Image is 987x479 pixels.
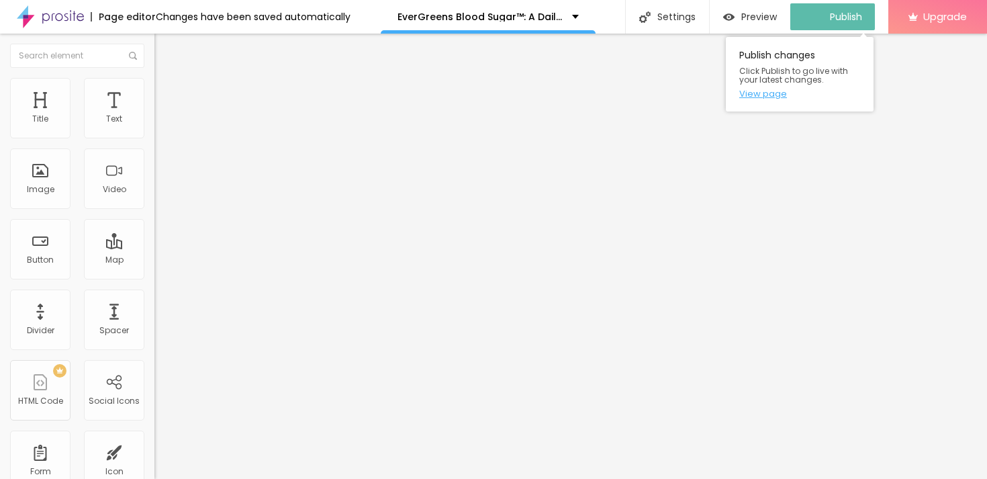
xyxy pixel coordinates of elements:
[739,89,860,98] a: View page
[105,467,124,476] div: Icon
[27,255,54,265] div: Button
[156,12,350,21] div: Changes have been saved automatically
[739,67,860,84] span: Click Publish to go live with your latest changes.
[27,326,54,335] div: Divider
[91,12,156,21] div: Page editor
[10,44,144,68] input: Search element
[27,185,54,194] div: Image
[830,11,862,22] span: Publish
[726,37,874,112] div: Publish changes
[710,3,790,30] button: Preview
[105,255,124,265] div: Map
[18,396,63,406] div: HTML Code
[397,12,562,21] p: EverGreens Blood Sugar™: A Daily Supplement for Overall Wellness and Vitality
[30,467,51,476] div: Form
[129,52,137,60] img: Icone
[790,3,875,30] button: Publish
[154,34,987,479] iframe: Editor
[89,396,140,406] div: Social Icons
[923,11,967,22] span: Upgrade
[103,185,126,194] div: Video
[106,114,122,124] div: Text
[99,326,129,335] div: Spacer
[723,11,735,23] img: view-1.svg
[741,11,777,22] span: Preview
[639,11,651,23] img: Icone
[32,114,48,124] div: Title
